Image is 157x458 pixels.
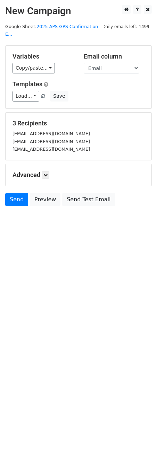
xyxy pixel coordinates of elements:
[13,63,55,73] a: Copy/paste...
[13,53,73,60] h5: Variables
[13,171,144,179] h5: Advanced
[13,80,42,88] a: Templates
[122,425,157,458] iframe: Chat Widget
[84,53,144,60] h5: Email column
[13,139,90,144] small: [EMAIL_ADDRESS][DOMAIN_NAME]
[5,193,28,206] a: Send
[30,193,60,206] a: Preview
[62,193,115,206] a: Send Test Email
[13,120,144,127] h5: 3 Recipients
[13,91,39,102] a: Load...
[50,91,68,102] button: Save
[13,147,90,152] small: [EMAIL_ADDRESS][DOMAIN_NAME]
[100,24,152,29] a: Daily emails left: 1499
[5,24,98,37] a: 2025 APS GPS Confirmation E...
[5,24,98,37] small: Google Sheet:
[13,131,90,136] small: [EMAIL_ADDRESS][DOMAIN_NAME]
[5,5,152,17] h2: New Campaign
[100,23,152,30] span: Daily emails left: 1499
